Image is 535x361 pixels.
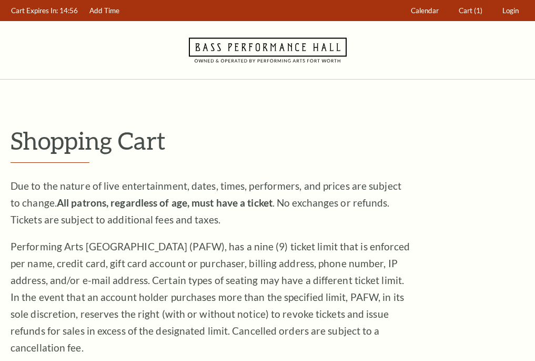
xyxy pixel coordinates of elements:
[11,6,58,15] span: Cart Expires In:
[406,1,444,21] a: Calendar
[411,6,439,15] span: Calendar
[502,6,519,15] span: Login
[11,180,401,226] span: Due to the nature of live entertainment, dates, times, performers, and prices are subject to chan...
[57,197,272,209] strong: All patrons, regardless of age, must have a ticket
[11,238,410,356] p: Performing Arts [GEOGRAPHIC_DATA] (PAFW), has a nine (9) ticket limit that is enforced per name, ...
[59,6,78,15] span: 14:56
[474,6,482,15] span: (1)
[459,6,472,15] span: Cart
[454,1,488,21] a: Cart (1)
[498,1,524,21] a: Login
[85,1,125,21] a: Add Time
[11,127,524,154] p: Shopping Cart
